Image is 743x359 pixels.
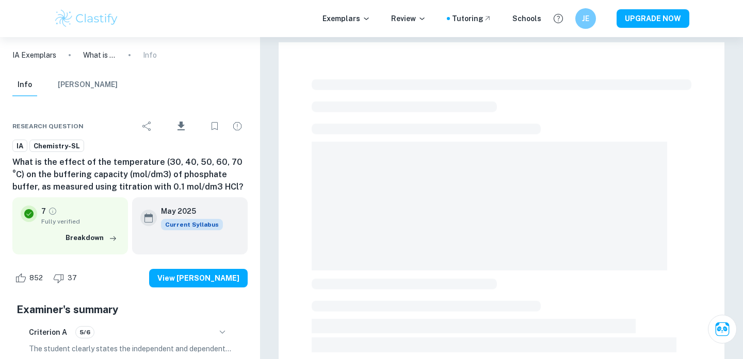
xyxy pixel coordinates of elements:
[580,13,592,24] h6: JE
[83,49,116,61] p: What is the effect of the temperature (30, 40, 50, 60, 70 °C) on the buffering capacity (mol/dm3)...
[29,327,67,338] h6: Criterion A
[62,273,83,283] span: 37
[391,13,426,24] p: Review
[12,74,37,96] button: Info
[452,13,492,24] a: Tutoring
[12,270,49,286] div: Like
[137,116,157,136] div: Share
[149,269,248,287] button: View [PERSON_NAME]
[159,113,202,140] div: Download
[30,141,84,151] span: Chemistry-SL
[143,49,157,61] p: Info
[76,328,94,337] span: 5/6
[13,141,27,151] span: IA
[322,13,370,24] p: Exemplars
[12,140,27,152] a: IA
[58,74,118,96] button: [PERSON_NAME]
[708,315,737,344] button: Ask Clai
[204,116,225,136] div: Bookmark
[51,270,83,286] div: Dislike
[12,49,56,61] a: IA Exemplars
[161,219,223,230] div: This exemplar is based on the current syllabus. Feel free to refer to it for inspiration/ideas wh...
[161,219,223,230] span: Current Syllabus
[48,207,57,216] a: Grade fully verified
[17,302,244,317] h5: Examiner's summary
[161,206,215,217] h6: May 2025
[29,140,84,152] a: Chemistry-SL
[512,13,541,24] a: Schools
[12,156,248,193] h6: What is the effect of the temperature (30, 40, 50, 60, 70 °C) on the buffering capacity (mol/dm3)...
[29,343,231,354] p: The student clearly states the independent and dependent variables in the research question, incl...
[617,9,689,28] button: UPGRADE NOW
[63,230,120,246] button: Breakdown
[41,217,120,226] span: Fully verified
[24,273,49,283] span: 852
[12,122,84,131] span: Research question
[550,10,567,27] button: Help and Feedback
[227,116,248,136] div: Report issue
[41,206,46,217] p: 7
[575,8,596,29] button: JE
[54,8,119,29] img: Clastify logo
